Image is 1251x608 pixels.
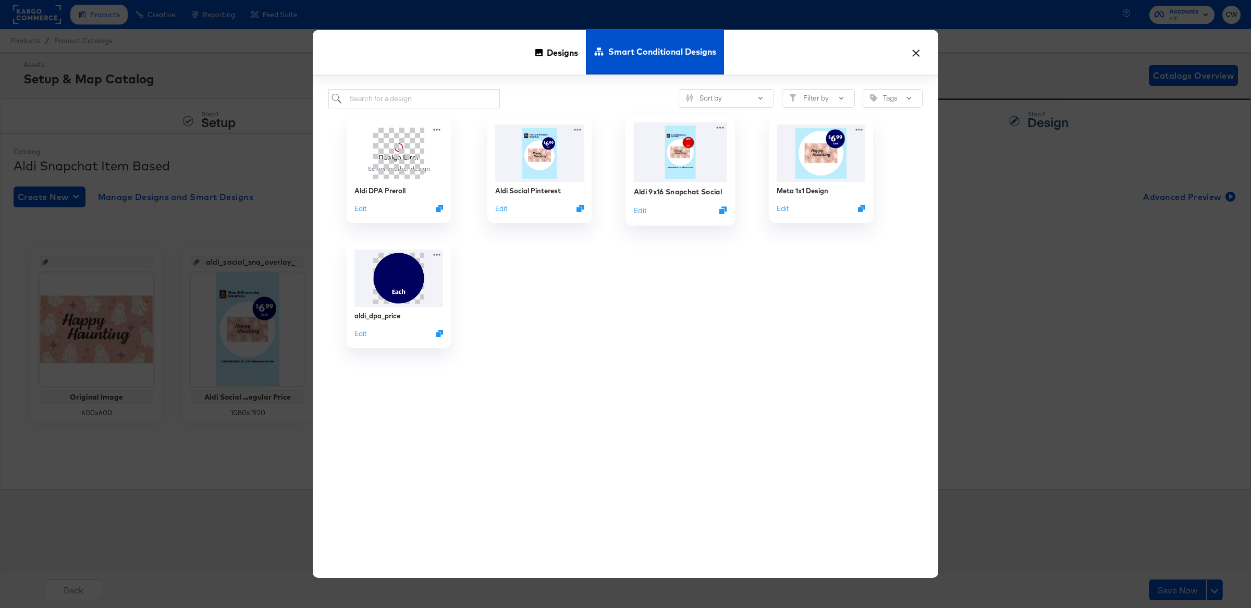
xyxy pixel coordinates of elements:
div: Meta 1x1 DesignEditDuplicate [769,119,873,223]
svg: Duplicate [577,205,584,212]
button: Edit [495,204,507,214]
div: aldi_dpa_priceEditDuplicate [347,244,451,348]
img: PBy1y5LjgXZr_S7heE8eWg.png [354,250,443,307]
div: Aldi 9x16 Snapchat Social [634,187,722,196]
div: Select another design [367,165,431,172]
button: SlidersSort by [679,89,774,108]
svg: Tag [870,94,877,102]
div: Aldi Social Pinterest [495,186,561,196]
div: Aldi DPA Preroll [354,186,406,196]
button: Edit [354,329,366,339]
button: TagTags [863,89,923,108]
div: Aldi 9x16 Snapchat SocialEditDuplicate [625,116,735,226]
div: aldi_dpa_price [354,311,400,321]
img: bDSzYHo-hFBk__ZCI8Fs9g.jpg [777,125,865,182]
button: Edit [354,204,366,214]
svg: Sliders [686,94,693,102]
input: Search for a design [328,89,500,108]
div: Meta 1x1 Design [777,186,828,196]
button: Edit [634,205,646,215]
span: Designs [547,30,578,76]
svg: Duplicate [436,205,443,212]
img: mtXNO74T8LhH5FKIBPlJXA.jpg [634,122,727,182]
span: Smart Conditional Designs [608,29,716,75]
div: Aldi Social PinterestEditDuplicate [487,119,592,223]
svg: Duplicate [719,206,727,214]
svg: Duplicate [436,330,443,337]
div: Design ErrorSelect another designAldi DPA PrerollEditDuplicate [347,119,451,223]
img: 0aZ4N4KMD2p9lWDNToyO1g.jpg [495,125,584,182]
svg: Filter [789,94,796,102]
button: FilterFilter by [782,89,855,108]
button: Edit [777,204,789,214]
button: × [906,41,925,59]
svg: Duplicate [858,205,865,212]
